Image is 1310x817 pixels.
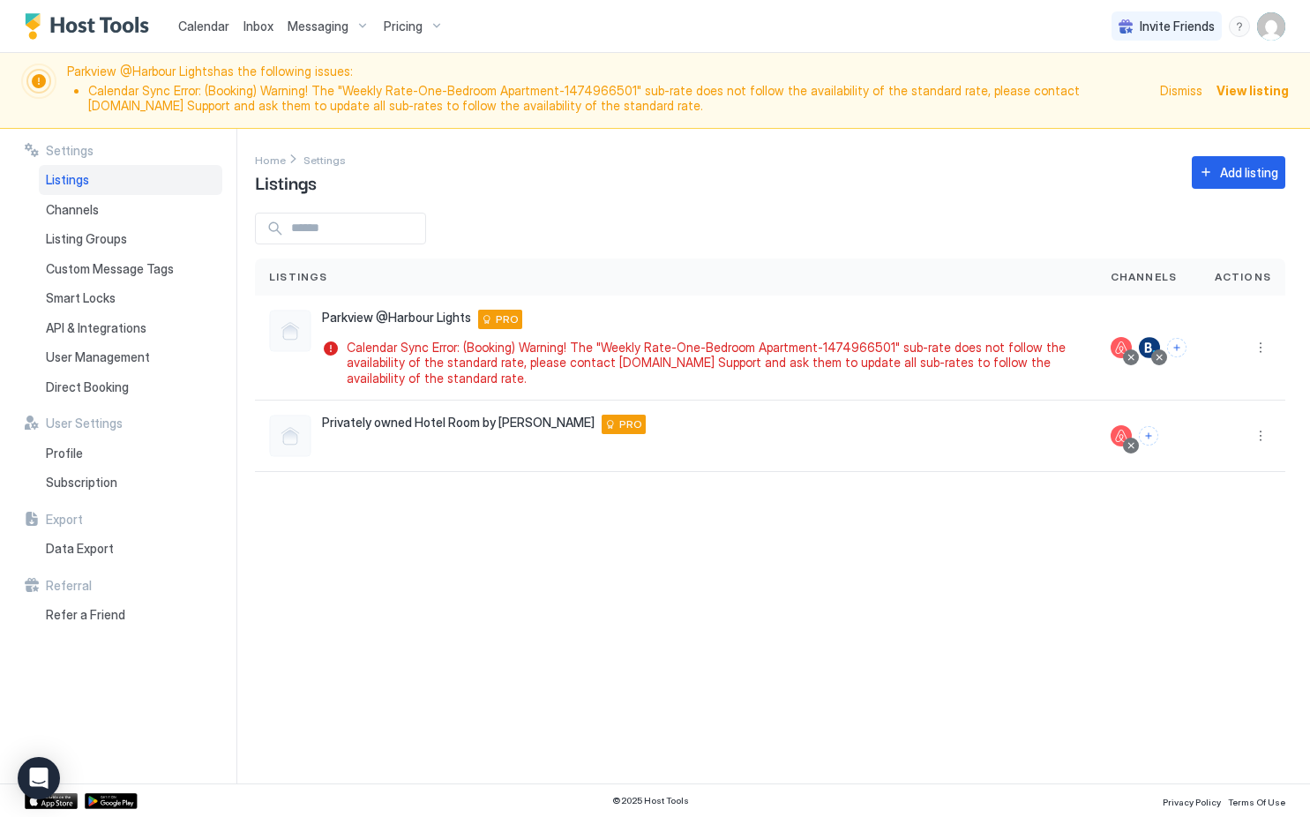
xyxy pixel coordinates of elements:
[322,415,595,431] span: Privately owned Hotel Room by [PERSON_NAME]
[303,150,346,169] a: Settings
[255,150,286,169] div: Breadcrumb
[1139,426,1158,446] button: Connect channels
[1229,16,1250,37] div: menu
[1215,269,1271,285] span: Actions
[1250,425,1271,446] button: More options
[1220,163,1278,182] div: Add listing
[178,17,229,35] a: Calendar
[1163,797,1221,807] span: Privacy Policy
[1257,12,1285,41] div: User profile
[303,154,346,167] span: Settings
[46,416,123,431] span: User Settings
[384,19,423,34] span: Pricing
[25,793,78,809] a: App Store
[347,340,1075,386] span: Calendar Sync Error: (Booking) Warning! The "Weekly Rate-One-Bedroom Apartment-1474966501" sub-ra...
[178,19,229,34] span: Calendar
[46,261,174,277] span: Custom Message Tags
[1167,338,1186,357] button: Connect channels
[46,349,150,365] span: User Management
[255,169,317,195] span: Listings
[46,143,94,159] span: Settings
[46,320,146,336] span: API & Integrations
[39,254,222,284] a: Custom Message Tags
[39,224,222,254] a: Listing Groups
[39,342,222,372] a: User Management
[18,757,60,799] div: Open Intercom Messenger
[1250,337,1271,358] button: More options
[46,475,117,491] span: Subscription
[39,438,222,468] a: Profile
[1140,19,1215,34] span: Invite Friends
[612,795,689,806] span: © 2025 Host Tools
[303,150,346,169] div: Breadcrumb
[67,64,1149,117] span: Parkview @Harbour Lights has the following issues:
[243,19,273,34] span: Inbox
[255,154,286,167] span: Home
[46,202,99,218] span: Channels
[1250,337,1271,358] div: menu
[25,13,157,40] a: Host Tools Logo
[46,578,92,594] span: Referral
[1192,156,1285,189] button: Add listing
[288,19,348,34] span: Messaging
[46,172,89,188] span: Listings
[1160,81,1202,100] div: Dismiss
[46,231,127,247] span: Listing Groups
[39,372,222,402] a: Direct Booking
[46,607,125,623] span: Refer a Friend
[39,195,222,225] a: Channels
[39,534,222,564] a: Data Export
[39,283,222,313] a: Smart Locks
[1216,81,1289,100] div: View listing
[39,313,222,343] a: API & Integrations
[85,793,138,809] a: Google Play Store
[284,214,425,244] input: Input Field
[46,290,116,306] span: Smart Locks
[46,512,83,528] span: Export
[88,83,1149,114] li: Calendar Sync Error: (Booking) Warning! The "Weekly Rate-One-Bedroom Apartment-1474966501" sub-ra...
[46,446,83,461] span: Profile
[322,310,471,326] span: Parkview @Harbour Lights
[1163,791,1221,810] a: Privacy Policy
[1228,791,1285,810] a: Terms Of Use
[496,311,519,327] span: PRO
[46,541,114,557] span: Data Export
[255,150,286,169] a: Home
[39,600,222,630] a: Refer a Friend
[46,379,129,395] span: Direct Booking
[243,17,273,35] a: Inbox
[39,165,222,195] a: Listings
[619,416,642,432] span: PRO
[1250,425,1271,446] div: menu
[1228,797,1285,807] span: Terms Of Use
[269,269,328,285] span: Listings
[39,468,222,498] a: Subscription
[1111,269,1178,285] span: Channels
